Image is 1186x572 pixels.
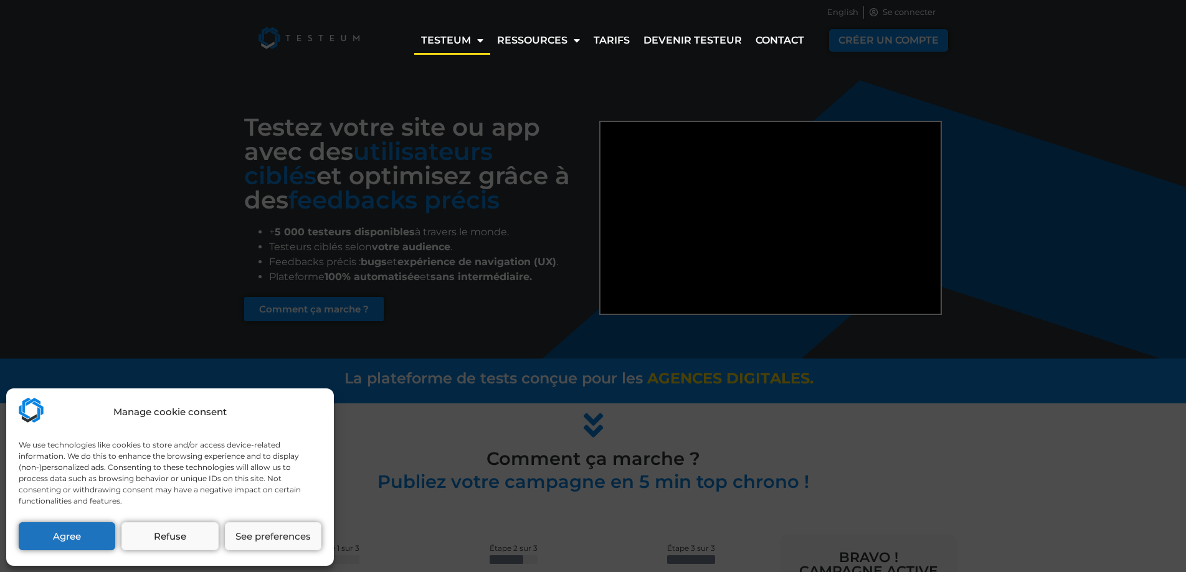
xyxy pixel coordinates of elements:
a: Testeum [414,26,490,55]
div: We use technologies like cookies to store and/or access device-related information. We do this to... [19,439,320,507]
div: Manage cookie consent [113,405,227,420]
a: Devenir testeur [637,26,749,55]
button: Agree [19,522,115,550]
a: Tarifs [587,26,637,55]
nav: Menu [405,26,820,55]
a: Contact [749,26,811,55]
img: Testeum.com - Application crowdtesting platform [19,398,44,423]
button: Refuse [121,522,218,550]
a: Ressources [490,26,587,55]
button: See preferences [225,522,321,550]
